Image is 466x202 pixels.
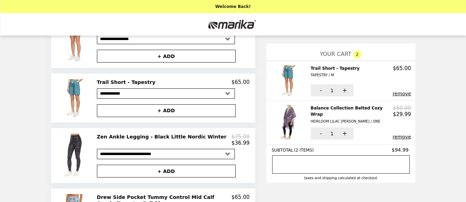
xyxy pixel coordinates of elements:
button: + ADD [97,104,236,117]
button: remove [393,134,411,140]
span: 2 [353,50,361,59]
img: Trail Short - Tapestry [278,65,301,96]
span: YOUR CART [320,51,351,57]
select: Select a product variant [97,149,235,159]
button: - [311,84,330,96]
img: Balance Collection Belted Cozy Wrap [277,105,302,140]
p: $36.99 [231,140,250,146]
span: SUBTOTAL [272,148,294,153]
img: Brand Logo [204,17,262,31]
div: TAPESTRY / M [311,72,360,78]
p: $60.00 [393,105,411,111]
img: Trail Short - Tapestry [62,79,89,117]
select: Select a product variant [97,88,235,99]
h2: Zen Ankle Legging - Black Little Nordic Winter [97,134,229,140]
button: + ADD [97,50,236,62]
img: Zen Ankle Legging - Black Little Nordic Winter [60,134,91,177]
p: $65.00 [231,79,250,85]
p: $75.00 [231,134,250,140]
button: + [335,127,354,140]
h2: Trail Short - Tapestry [97,79,158,85]
div: Taxes and Shipping calculated at checkout [272,176,410,180]
div: HEIRLOOM LILAC [PERSON_NAME] / ONE [311,118,390,125]
span: $94.99 [392,147,410,153]
h2: Balance Collection Belted Cozy Wrap [311,105,393,125]
span: 1 [330,131,334,136]
button: remove [393,91,411,96]
p: $29.99 [393,111,411,117]
span: ( 2 ITEMS ) [294,148,314,153]
button: - [311,127,330,140]
h2: Trail Short - Tapestry [311,65,363,79]
p: Welcome Back! [215,4,251,9]
p: $65.00 [393,65,411,71]
button: + ADD [97,165,236,177]
button: + [335,84,354,96]
a: SECURE CHECKOUT [272,155,410,174]
span: 1 [330,88,334,93]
